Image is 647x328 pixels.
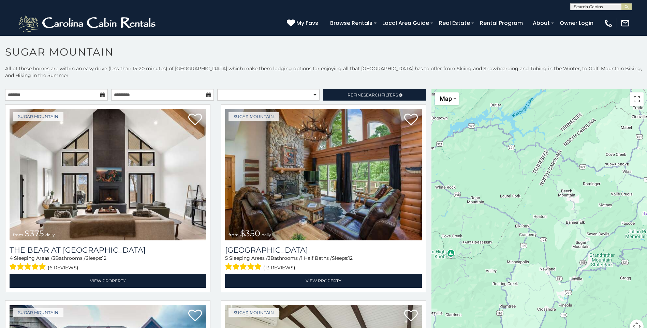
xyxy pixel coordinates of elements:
a: Local Area Guide [379,17,432,29]
a: Add to favorites [188,113,202,127]
span: (13 reviews) [263,263,295,272]
a: My Favs [287,19,320,28]
a: Add to favorites [404,309,418,323]
span: $375 [25,228,44,238]
img: mail-regular-white.png [620,18,630,28]
span: Refine Filters [348,92,398,98]
span: Search [364,92,381,98]
span: 3 [268,255,270,261]
h3: Grouse Moor Lodge [225,245,422,255]
img: phone-regular-white.png [604,18,613,28]
h3: The Bear At Sugar Mountain [10,245,206,255]
a: Real Estate [436,17,473,29]
a: from $375 daily [10,109,206,240]
span: 4 [10,255,13,261]
a: Rental Program [476,17,526,29]
a: Add to favorites [404,113,418,127]
div: Sleeping Areas / Bathrooms / Sleeps: [225,255,422,272]
a: Sugar Mountain [229,308,279,317]
span: from [13,232,23,237]
a: Add to favorites [188,309,202,323]
span: 1 Half Baths / [301,255,332,261]
a: View Property [225,274,422,288]
button: Toggle fullscreen view [630,92,644,106]
span: My Favs [296,19,318,27]
img: 1714398141_thumbnail.jpeg [225,109,422,240]
a: from $350 daily [225,109,422,240]
span: daily [262,232,271,237]
a: View Property [10,274,206,288]
span: 12 [102,255,106,261]
a: [GEOGRAPHIC_DATA] [225,245,422,255]
a: Browse Rentals [327,17,376,29]
img: White-1-2.png [17,13,159,33]
span: Map [440,95,452,102]
button: Change map style [435,92,459,105]
a: Sugar Mountain [13,308,63,317]
a: Sugar Mountain [229,112,279,121]
span: 5 [225,255,228,261]
span: (6 reviews) [48,263,78,272]
a: RefineSearchFilters [323,89,426,101]
a: Sugar Mountain [13,112,63,121]
img: 1714387646_thumbnail.jpeg [10,109,206,240]
span: 3 [53,255,55,261]
div: Sleeping Areas / Bathrooms / Sleeps: [10,255,206,272]
span: daily [45,232,55,237]
span: 12 [348,255,353,261]
a: About [529,17,553,29]
a: Owner Login [556,17,597,29]
a: The Bear At [GEOGRAPHIC_DATA] [10,245,206,255]
span: $350 [240,228,260,238]
span: from [229,232,239,237]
